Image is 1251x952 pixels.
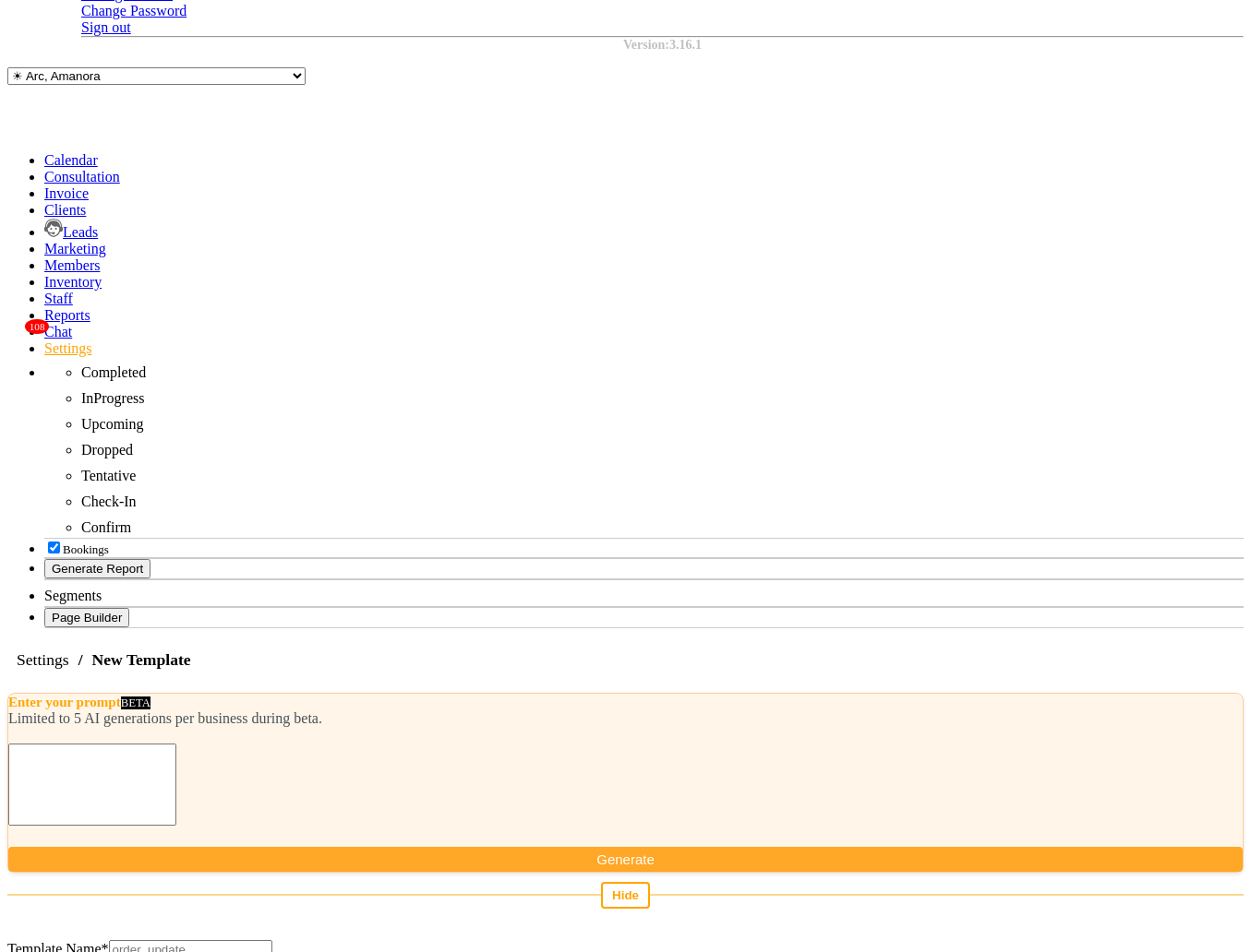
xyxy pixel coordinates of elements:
[44,274,102,290] a: Inventory
[81,19,131,35] a: Sign out
[44,241,106,256] a: Marketing
[596,851,655,867] span: Generate
[44,169,120,184] a: Consultation
[8,695,121,709] label: Enter your prompt
[44,608,129,627] button: Page Builder
[83,643,200,676] span: New Template
[44,257,100,273] a: Members
[81,38,1244,53] div: Version:3.16.1
[44,291,73,306] a: Staff
[81,519,131,535] span: Confirm
[44,340,92,356] a: Settings
[25,319,49,334] span: 108
[44,224,98,240] a: Leads
[81,364,146,380] span: Completed
[81,468,136,483] span: Tentative
[44,588,102,603] span: Segments
[63,224,98,240] span: Leads
[44,324,72,339] span: Chat
[44,559,150,578] button: Generate Report
[8,847,1243,872] button: Generate
[81,442,133,458] span: Dropped
[44,324,72,339] a: 108Chat
[44,307,90,323] a: Reports
[81,390,144,406] span: InProgress
[612,888,639,902] span: Hide
[63,542,109,556] span: Bookings
[44,202,86,218] a: Clients
[8,710,1243,727] div: Limited to 5 AI generations per business during beta.
[601,882,650,909] button: Hide
[44,185,89,201] a: Invoice
[7,643,78,676] span: Settings
[81,416,144,432] span: Upcoming
[81,494,137,509] span: Check-In
[44,152,98,168] a: Calendar
[81,3,186,18] a: Change Password
[121,696,150,709] span: BETA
